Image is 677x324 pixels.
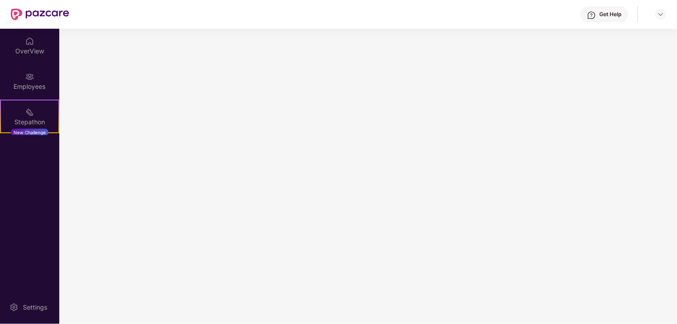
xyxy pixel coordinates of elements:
img: svg+xml;base64,PHN2ZyBpZD0iRW1wbG95ZWVzIiB4bWxucz0iaHR0cDovL3d3dy53My5vcmcvMjAwMC9zdmciIHdpZHRoPS... [25,72,34,81]
img: svg+xml;base64,PHN2ZyB4bWxucz0iaHR0cDovL3d3dy53My5vcmcvMjAwMC9zdmciIHdpZHRoPSIyMSIgaGVpZ2h0PSIyMC... [25,108,34,117]
div: New Challenge [11,129,49,136]
div: Settings [20,303,50,312]
img: svg+xml;base64,PHN2ZyBpZD0iU2V0dGluZy0yMHgyMCIgeG1sbnM9Imh0dHA6Ly93d3cudzMub3JnLzIwMDAvc3ZnIiB3aW... [9,303,18,312]
img: svg+xml;base64,PHN2ZyBpZD0iSG9tZSIgeG1sbnM9Imh0dHA6Ly93d3cudzMub3JnLzIwMDAvc3ZnIiB3aWR0aD0iMjAiIG... [25,37,34,46]
img: svg+xml;base64,PHN2ZyBpZD0iSGVscC0zMngzMiIgeG1sbnM9Imh0dHA6Ly93d3cudzMub3JnLzIwMDAvc3ZnIiB3aWR0aD... [587,11,596,20]
div: Stepathon [1,118,58,127]
img: New Pazcare Logo [11,9,69,20]
div: Get Help [600,11,622,18]
img: svg+xml;base64,PHN2ZyBpZD0iRHJvcGRvd24tMzJ4MzIiIHhtbG5zPSJodHRwOi8vd3d3LnczLm9yZy8yMDAwL3N2ZyIgd2... [657,11,664,18]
